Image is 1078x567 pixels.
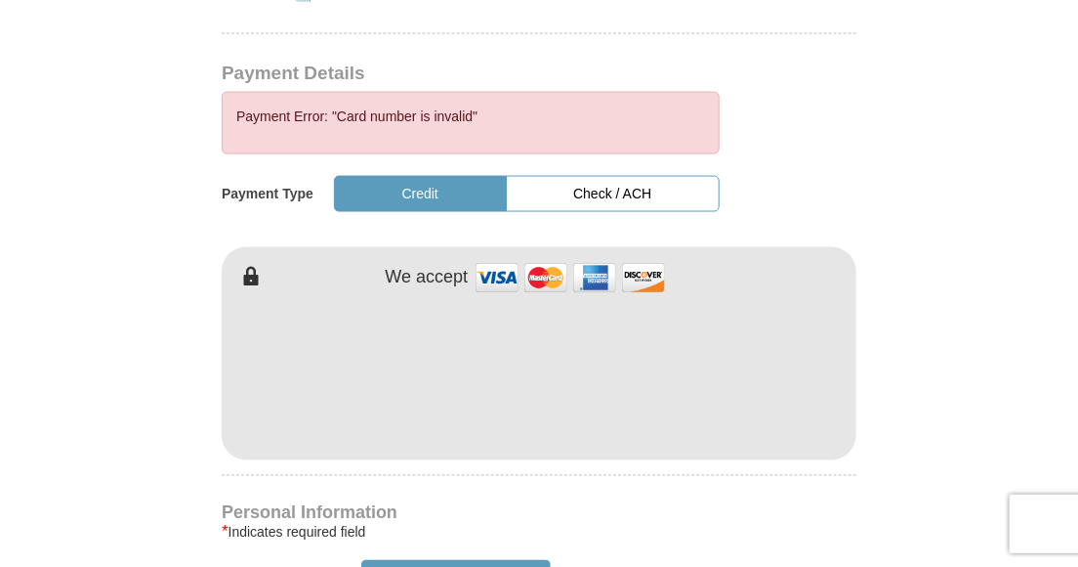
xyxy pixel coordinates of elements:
[222,505,856,521] h4: Personal Information
[222,63,720,85] h3: Payment Details
[236,107,705,126] li: Payment Error: "Card number is invalid"
[386,268,469,289] h4: We accept
[222,521,856,545] div: Indicates required field
[506,176,720,212] button: Check / ACH
[334,176,507,212] button: Credit
[473,257,668,299] img: credit cards accepted
[222,186,313,202] h5: Payment Type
